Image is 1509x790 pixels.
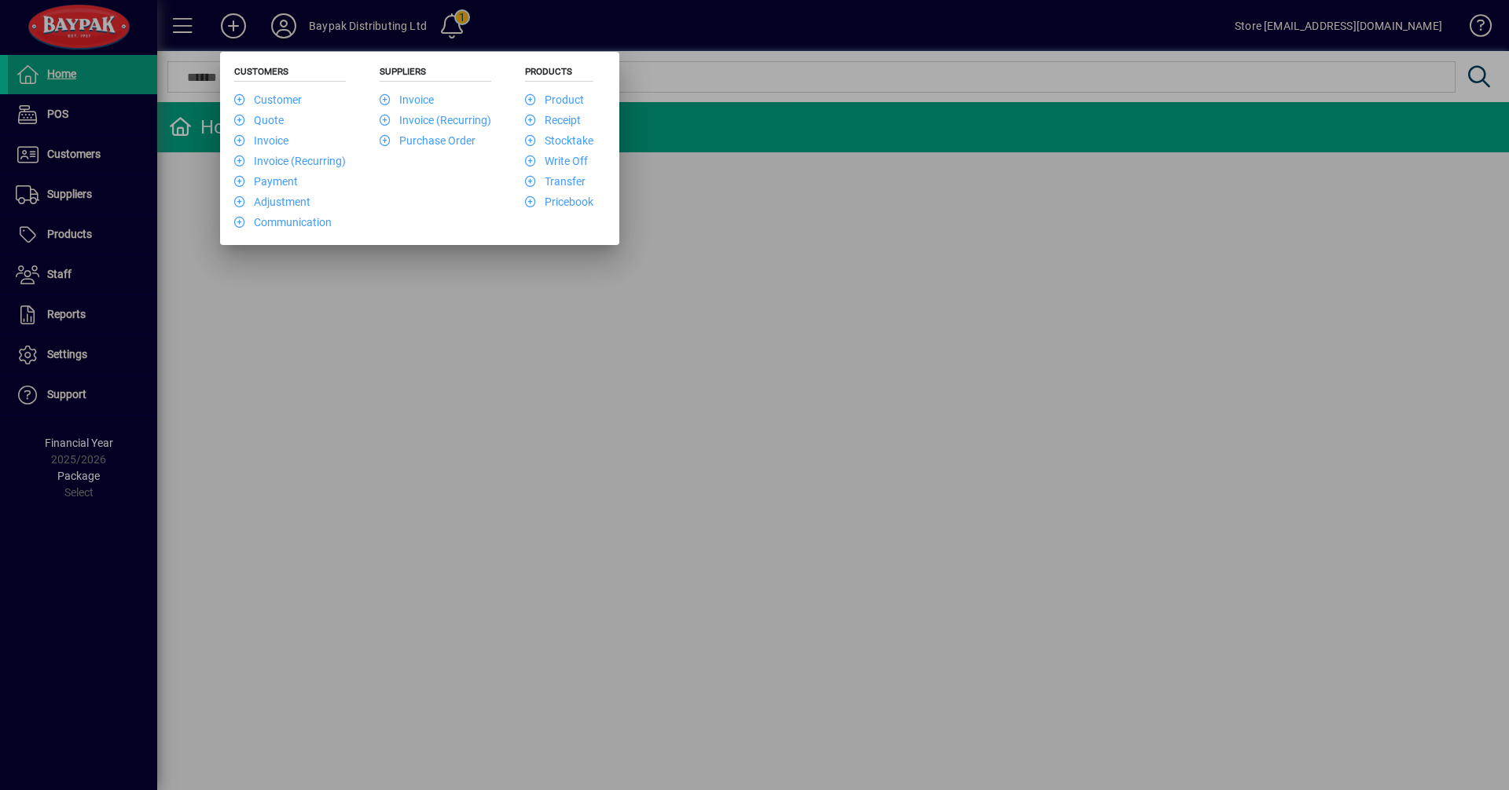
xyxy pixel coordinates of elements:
a: Communication [234,216,332,229]
a: Receipt [525,114,581,126]
a: Write Off [525,155,588,167]
a: Product [525,93,584,106]
a: Invoice [234,134,288,147]
a: Transfer [525,175,586,188]
a: Purchase Order [380,134,475,147]
a: Pricebook [525,196,593,208]
a: Invoice [380,93,434,106]
a: Quote [234,114,284,126]
a: Invoice (Recurring) [380,114,491,126]
a: Stocktake [525,134,593,147]
a: Payment [234,175,298,188]
h5: Suppliers [380,66,491,82]
h5: Products [525,66,593,82]
a: Invoice (Recurring) [234,155,346,167]
h5: Customers [234,66,346,82]
a: Customer [234,93,302,106]
a: Adjustment [234,196,310,208]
